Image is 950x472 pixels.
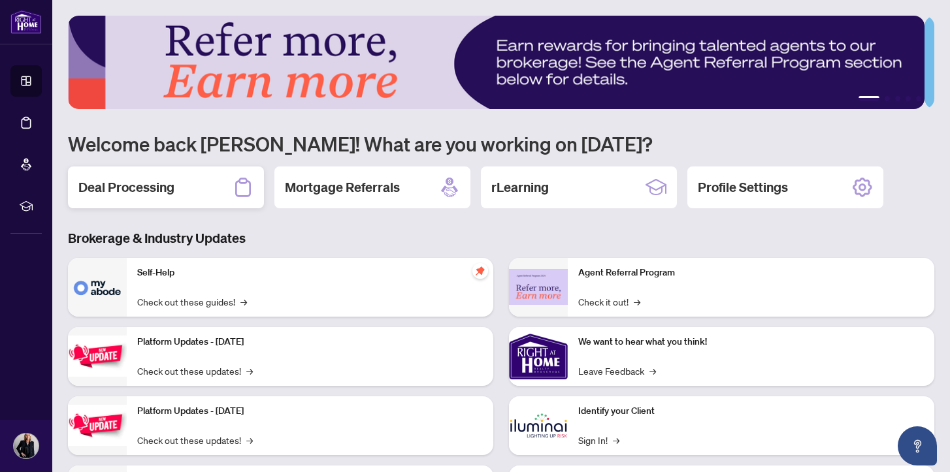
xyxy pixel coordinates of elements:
[246,433,253,447] span: →
[578,433,619,447] a: Sign In!→
[68,229,934,247] h3: Brokerage & Industry Updates
[68,336,127,377] img: Platform Updates - July 21, 2025
[137,404,483,418] p: Platform Updates - [DATE]
[240,294,247,309] span: →
[578,404,924,418] p: Identify your Client
[885,96,890,101] button: 2
[898,426,937,465] button: Open asap
[68,16,925,109] img: Slide 0
[509,396,568,455] img: Identify your Client
[285,178,400,197] h2: Mortgage Referrals
[472,263,488,279] span: pushpin
[68,258,127,317] img: Self-Help
[698,178,788,197] h2: Profile Settings
[491,178,549,197] h2: rLearning
[137,433,253,447] a: Check out these updates!→
[916,96,921,101] button: 5
[14,433,39,458] img: Profile Icon
[895,96,900,101] button: 3
[578,335,924,349] p: We want to hear what you think!
[68,405,127,446] img: Platform Updates - July 8, 2025
[10,10,42,34] img: logo
[613,433,619,447] span: →
[78,178,174,197] h2: Deal Processing
[137,364,253,378] a: Check out these updates!→
[68,131,934,156] h1: Welcome back [PERSON_NAME]! What are you working on [DATE]?
[578,294,640,309] a: Check it out!→
[906,96,911,101] button: 4
[246,364,253,378] span: →
[649,364,656,378] span: →
[634,294,640,309] span: →
[578,266,924,280] p: Agent Referral Program
[859,96,879,101] button: 1
[509,327,568,386] img: We want to hear what you think!
[137,335,483,349] p: Platform Updates - [DATE]
[137,294,247,309] a: Check out these guides!→
[509,269,568,305] img: Agent Referral Program
[137,266,483,280] p: Self-Help
[578,364,656,378] a: Leave Feedback→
